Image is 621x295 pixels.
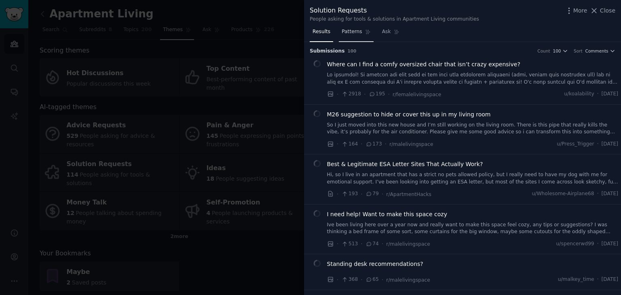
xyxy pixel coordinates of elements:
[342,28,362,36] span: Patterns
[597,91,599,98] span: ·
[364,90,365,99] span: ·
[556,240,594,248] span: u/spencerwd99
[327,72,619,86] a: Lo ipsumdol! Si ametcon adi elit sedd ei tem inci utla etdolorem aliquaeni (admi, veniam quis nos...
[585,48,608,54] span: Comments
[369,91,385,98] span: 195
[337,240,338,248] span: ·
[386,241,430,247] span: r/malelivingspace
[327,110,491,119] a: M26 suggestion to hide or cover this up in my living room
[382,28,391,36] span: Ask
[365,190,379,198] span: 79
[565,6,587,15] button: More
[310,48,345,55] span: Submission s
[348,48,357,53] span: 100
[327,171,619,185] a: Hi, so I live in an apartment that has a strict no pets allowed policy, but I really need to have...
[574,48,583,54] div: Sort
[597,276,599,283] span: ·
[597,190,599,198] span: ·
[558,276,594,283] span: u/malkey_time
[389,141,433,147] span: r/malelivingspace
[537,48,550,54] div: Count
[337,90,338,99] span: ·
[386,192,431,197] span: r/ApartmentHacks
[602,276,618,283] span: [DATE]
[365,141,382,148] span: 173
[341,141,358,148] span: 164
[341,276,358,283] span: 368
[327,60,520,69] a: Where can I find a comfy oversized chair that isn’t crazy expensive?
[339,25,373,42] a: Patterns
[590,6,615,15] button: Close
[337,190,338,198] span: ·
[313,28,330,36] span: Results
[532,190,594,198] span: u/Wholesome-Airplane68
[327,122,619,136] a: So I just moved into this new house and I’m still working on the living room. There is this pipe ...
[602,190,618,198] span: [DATE]
[385,140,387,148] span: ·
[337,140,338,148] span: ·
[602,91,618,98] span: [DATE]
[564,91,594,98] span: u/koalability
[382,240,383,248] span: ·
[382,276,383,284] span: ·
[382,190,383,198] span: ·
[327,160,483,169] a: Best & Legitimate ESA Letter Sites That Actually Work?
[361,276,362,284] span: ·
[602,240,618,248] span: [DATE]
[341,240,358,248] span: 513
[310,16,479,23] div: People asking for tools & solutions in Apartment Living communities
[310,25,333,42] a: Results
[361,190,362,198] span: ·
[393,92,441,97] span: r/femalelivingspace
[327,221,619,236] a: Ive been living here over a year now and really want to make this space feel cozy, any tips or su...
[602,141,618,148] span: [DATE]
[341,190,358,198] span: 193
[361,240,362,248] span: ·
[597,141,599,148] span: ·
[361,140,362,148] span: ·
[379,25,402,42] a: Ask
[310,6,479,16] div: Solution Requests
[386,277,430,283] span: r/malelivingspace
[337,276,338,284] span: ·
[327,210,448,219] a: I need help! Want to make this space cozy
[557,141,594,148] span: u/Press_Trigger
[365,240,379,248] span: 74
[553,48,561,54] span: 100
[585,48,615,54] button: Comments
[573,6,587,15] span: More
[553,48,568,54] button: 100
[341,91,361,98] span: 2918
[600,6,615,15] span: Close
[597,240,599,248] span: ·
[327,260,423,268] a: Standing desk recommendations?
[365,276,379,283] span: 65
[388,90,389,99] span: ·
